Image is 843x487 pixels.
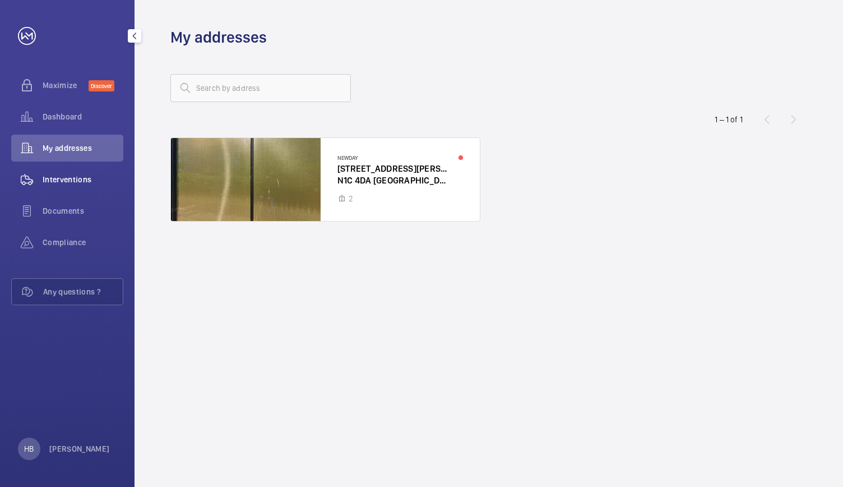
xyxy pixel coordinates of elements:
span: Discover [89,80,114,91]
span: Documents [43,205,123,217]
span: Maximize [43,80,89,91]
p: HB [24,443,34,454]
h1: My addresses [170,27,267,48]
span: Dashboard [43,111,123,122]
p: [PERSON_NAME] [49,443,110,454]
div: 1 – 1 of 1 [715,114,743,125]
input: Search by address [170,74,351,102]
span: Any questions ? [43,286,123,297]
span: Compliance [43,237,123,248]
span: My addresses [43,143,123,154]
span: Interventions [43,174,123,185]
